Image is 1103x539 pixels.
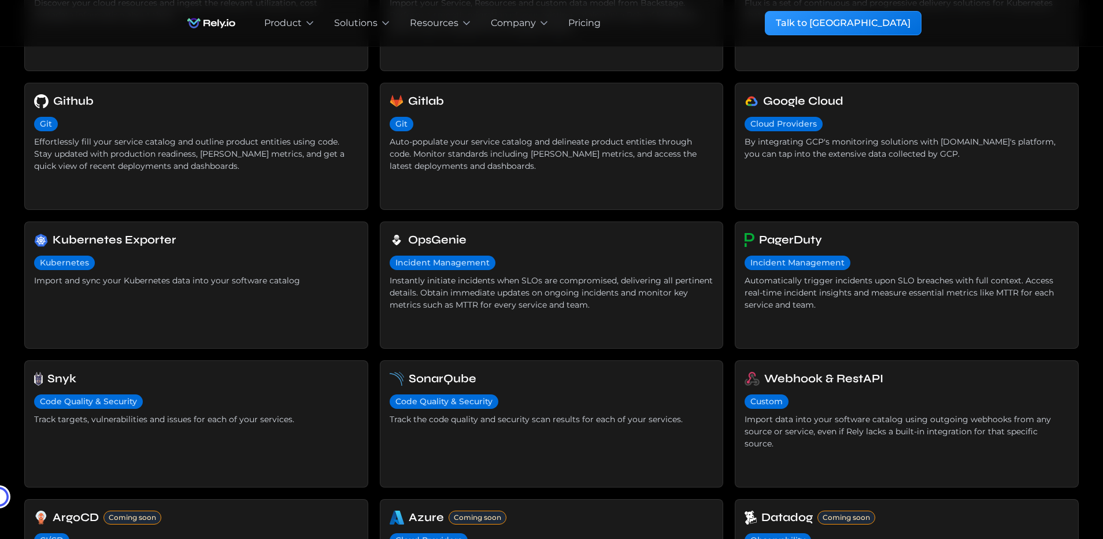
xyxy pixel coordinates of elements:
h6: Kubernetes Exporter [53,231,176,249]
a: SonarQube [390,370,714,387]
div: Git [395,118,408,130]
a: PagerDuty [745,231,1069,249]
a: DatadogComing soon [745,509,1069,526]
div: By integrating GCP's monitoring solutions with [DOMAIN_NAME]'s platform, you can tap into the ext... [745,136,1069,160]
div: Automatically trigger incidents upon SLO breaches with full context. Access real-time incident in... [745,275,1069,311]
div: Import and sync your Kubernetes data into your software catalog [34,275,358,287]
a: Kubernetes Exporter [34,231,358,249]
div: Instantly initiate incidents when SLOs are compromised, delivering all pertinent details. Obtain ... [390,275,714,311]
h6: Webhook & RestAPI [764,370,883,387]
a: Talk to [GEOGRAPHIC_DATA] [765,11,921,35]
h6: ArgoCD [53,509,99,526]
div: Track the code quality and security scan results for each of your services. [390,414,714,426]
a: OpsGenie [390,231,714,249]
a: Pricing [568,16,601,30]
a: AzureComing soon [390,509,714,526]
a: Webhook & RestAPI [745,370,1069,387]
div: Coming soon [823,512,870,523]
a: Gitlab [390,93,714,110]
a: Github [34,93,358,110]
div: Import data into your software catalog using outgoing webhooks from any source or service, even i... [745,414,1069,450]
h6: Snyk [47,370,76,387]
iframe: Chatbot [1027,463,1087,523]
div: Effortlessly fill your service catalog and outline product entities using code. Stay updated with... [34,136,358,172]
h6: OpsGenie [408,231,467,249]
h6: Azure [409,509,444,526]
div: Custom [750,396,783,408]
a: ArgoCDComing soon [34,509,358,526]
h6: SonarQube [409,370,476,387]
div: Track targets, vulnerabilities and issues for each of your services. [34,414,358,426]
img: Rely.io logo [182,12,241,35]
div: Talk to [GEOGRAPHIC_DATA] [776,16,910,30]
a: home [182,12,241,35]
div: Git [40,118,52,130]
div: Cloud Providers [750,118,817,130]
div: Coming soon [109,512,156,523]
div: Code Quality & Security [395,396,493,408]
div: Auto-populate your service catalog and delineate product entities through code. Monitor standards... [390,136,714,172]
h6: Google Cloud [763,93,843,110]
div: Resources [410,16,458,30]
h6: Gitlab [408,93,444,110]
div: Kubernetes [40,257,89,269]
div: Incident Management [750,257,845,269]
a: Snyk [34,370,358,387]
a: Google Cloud [745,93,1069,110]
div: Company [491,16,536,30]
h6: Github [53,93,94,110]
div: Solutions [334,16,377,30]
div: Coming soon [454,512,501,523]
div: Product [264,16,302,30]
div: Incident Management [395,257,490,269]
div: Code Quality & Security [40,396,137,408]
h6: PagerDuty [759,231,822,249]
h6: Datadog [761,509,813,526]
